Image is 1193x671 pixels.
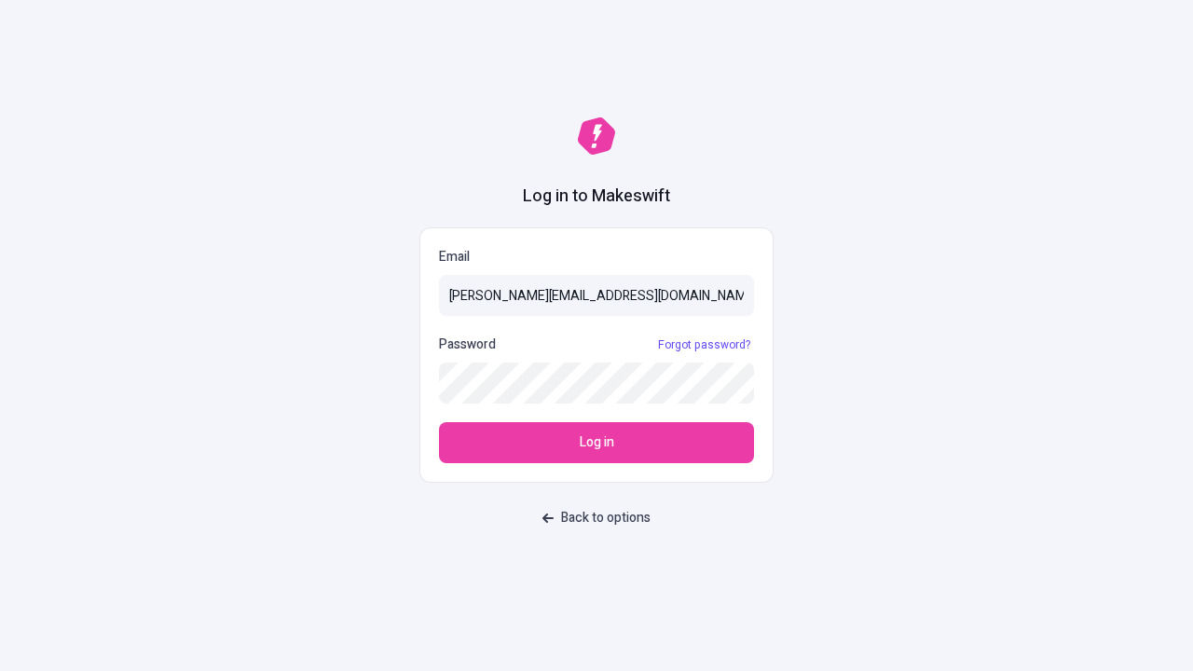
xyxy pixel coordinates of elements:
[439,275,754,316] input: Email
[531,501,662,535] button: Back to options
[654,337,754,352] a: Forgot password?
[580,432,614,453] span: Log in
[439,422,754,463] button: Log in
[439,247,754,267] p: Email
[561,508,651,528] span: Back to options
[439,335,496,355] p: Password
[523,185,670,209] h1: Log in to Makeswift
